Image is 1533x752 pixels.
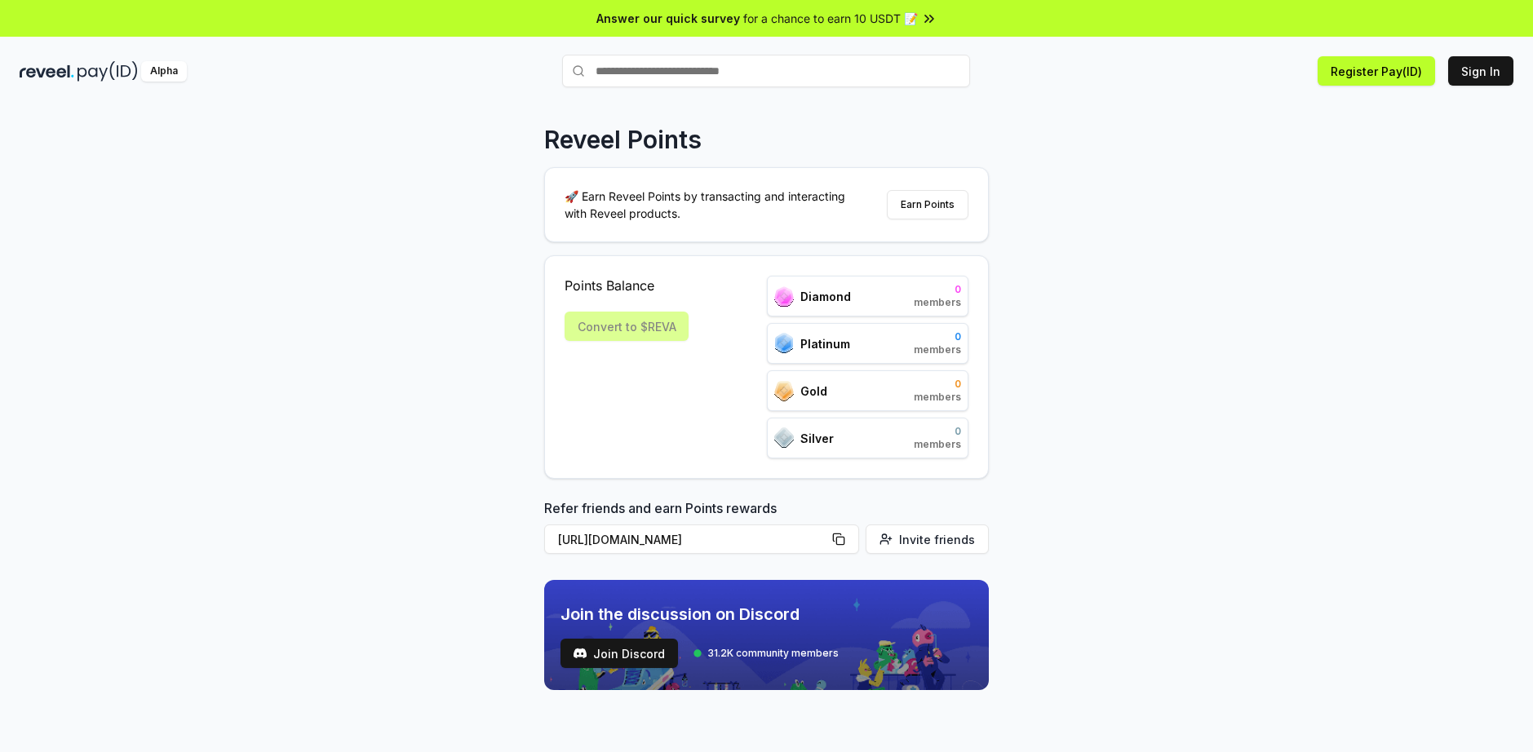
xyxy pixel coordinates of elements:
button: [URL][DOMAIN_NAME] [544,524,859,554]
span: members [914,296,961,309]
span: Answer our quick survey [596,10,740,27]
img: ranks_icon [774,286,794,307]
img: ranks_icon [774,427,794,449]
img: discord_banner [544,580,989,690]
span: 0 [914,425,961,438]
div: Refer friends and earn Points rewards [544,498,989,560]
div: Alpha [141,61,187,82]
span: Platinum [800,335,850,352]
span: members [914,343,961,356]
span: 31.2K community members [707,647,839,660]
img: reveel_dark [20,61,74,82]
span: Diamond [800,288,851,305]
p: 🚀 Earn Reveel Points by transacting and interacting with Reveel products. [565,188,858,222]
span: Gold [800,383,827,400]
button: Earn Points [887,190,968,219]
button: Sign In [1448,56,1513,86]
p: Reveel Points [544,125,702,154]
span: for a chance to earn 10 USDT 📝 [743,10,918,27]
span: 0 [914,283,961,296]
button: Join Discord [560,639,678,668]
span: 0 [914,330,961,343]
span: members [914,391,961,404]
img: ranks_icon [774,381,794,401]
span: 0 [914,378,961,391]
a: testJoin Discord [560,639,678,668]
span: Silver [800,430,834,447]
button: Invite friends [866,524,989,554]
button: Register Pay(ID) [1318,56,1435,86]
span: Join Discord [593,645,665,662]
img: pay_id [78,61,138,82]
span: members [914,438,961,451]
img: ranks_icon [774,333,794,354]
span: Invite friends [899,531,975,548]
span: Join the discussion on Discord [560,603,839,626]
span: Points Balance [565,276,689,295]
img: test [574,647,587,660]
